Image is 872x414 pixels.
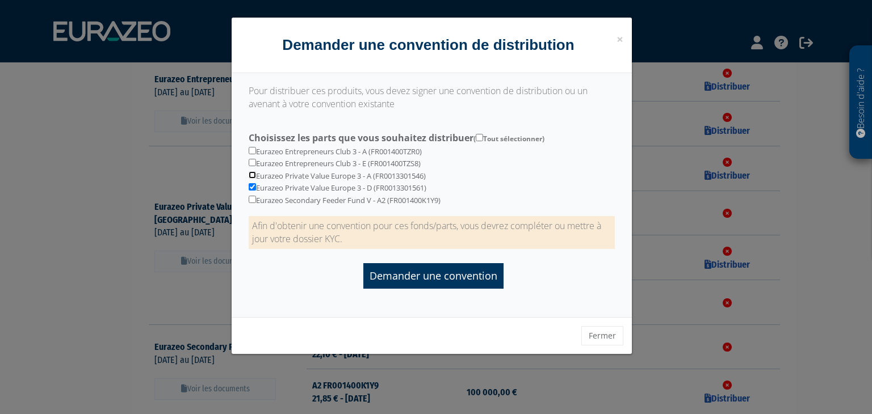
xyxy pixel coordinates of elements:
[240,35,623,56] h4: Demander une convention de distribution
[473,134,544,143] span: ( Tout sélectionner)
[240,128,623,145] label: Choisissez les parts que vous souhaitez distribuer
[617,31,623,47] span: ×
[854,52,867,154] p: Besoin d'aide ?
[240,128,623,206] div: Eurazeo Entrepreneurs Club 3 - A (FR001400TZR0) Eurazeo Entrepreneurs Club 3 - E (FR001400TZS8) E...
[249,216,615,249] p: Afin d'obtenir une convention pour ces fonds/parts, vous devrez compléter ou mettre à jour votre ...
[249,85,615,111] p: Pour distribuer ces produits, vous devez signer une convention de distribution ou un avenant à vo...
[581,326,623,345] button: Fermer
[363,263,504,289] input: Demander une convention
